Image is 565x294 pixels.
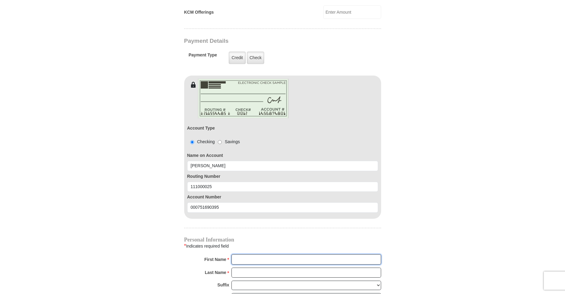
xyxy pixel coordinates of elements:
div: Indicates required field [184,242,381,250]
h4: Personal Information [184,237,381,242]
label: Credit [229,52,245,64]
label: Name on Account [187,152,378,159]
label: Routing Number [187,173,378,180]
input: Enter Amount [323,5,381,19]
label: Check [247,52,264,64]
div: Checking Savings [187,139,240,145]
h5: Payment Type [189,52,217,61]
strong: Suffix [218,281,229,289]
strong: First Name [204,255,226,264]
label: Account Type [187,125,215,131]
label: Account Number [187,194,378,200]
img: check-en.png [198,79,289,118]
strong: Last Name [205,268,226,277]
h3: Payment Details [184,38,339,45]
label: KCM Offerings [184,9,214,15]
